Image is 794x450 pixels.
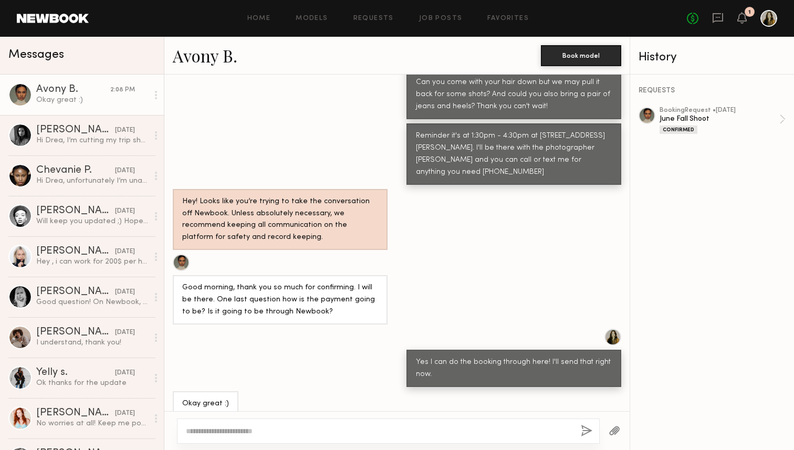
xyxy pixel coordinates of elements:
div: Okay great :) [182,398,229,410]
div: [PERSON_NAME] [36,327,115,338]
a: Models [296,15,328,22]
div: Chevanie P. [36,165,115,176]
div: [PERSON_NAME] [36,246,115,257]
div: [PERSON_NAME] [36,206,115,216]
div: I understand, thank you! [36,338,148,348]
div: Hi Drea, unfortunately I’m unavailable on the 4th. But, thank you for thinking of me! And yes tha... [36,176,148,186]
div: 2:08 PM [110,85,135,95]
div: [DATE] [115,409,135,418]
a: Job Posts [419,15,463,22]
div: Good morning, thank you so much for confirming. I will be there. One last question how is the pay... [182,282,378,318]
div: [DATE] [115,287,135,297]
a: Book model [541,50,621,59]
div: [DATE] [115,206,135,216]
div: [PERSON_NAME] [36,408,115,418]
div: Will keep you updated ;) Hope all is well [36,216,148,226]
div: [PERSON_NAME] [36,125,115,135]
div: Good question! On Newbook, any job offer you see is an all-in rate, which covers both your time (... [36,297,148,307]
div: Reminder it's at 1:30pm - 4:30pm at [STREET_ADDRESS][PERSON_NAME]. I'll be there with the photogr... [416,130,612,179]
div: No worries at all! Keep me posted! Sounds good!:) [36,418,148,428]
div: History [639,51,786,64]
div: [PERSON_NAME] [36,287,115,297]
div: Hey! Looks like you’re trying to take the conversation off Newbook. Unless absolutely necessary, ... [182,196,378,244]
div: REQUESTS [639,87,786,95]
div: June Fall Shoot [660,114,779,124]
a: Favorites [487,15,529,22]
div: [DATE] [115,166,135,176]
button: Book model [541,45,621,66]
div: [DATE] [115,368,135,378]
div: Confirmed [660,125,697,134]
div: 1 [748,9,751,15]
span: Messages [8,49,64,61]
div: Yelly s. [36,368,115,378]
div: Okay great :) [36,95,148,105]
div: Ok thanks for the update [36,378,148,388]
div: Hey , i can work for 200$ per hour without an agency , let me know if you are still looking for a... [36,257,148,267]
div: Yes I can do the booking through here! I'll send that right now. [416,357,612,381]
a: bookingRequest •[DATE]June Fall ShootConfirmed [660,107,786,134]
a: Home [247,15,271,22]
div: Hi Drea, I’m cutting my trip short, coming back to [US_STATE] [DATE]. So I will be available [DAT... [36,135,148,145]
div: Hi [PERSON_NAME]! Yes we're all set and confirmed. Can you come with your hair down but we may pu... [416,65,612,113]
div: booking Request • [DATE] [660,107,779,114]
div: Avony B. [36,85,110,95]
div: [DATE] [115,328,135,338]
a: Requests [353,15,394,22]
div: [DATE] [115,125,135,135]
div: [DATE] [115,247,135,257]
a: Avony B. [173,44,237,67]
